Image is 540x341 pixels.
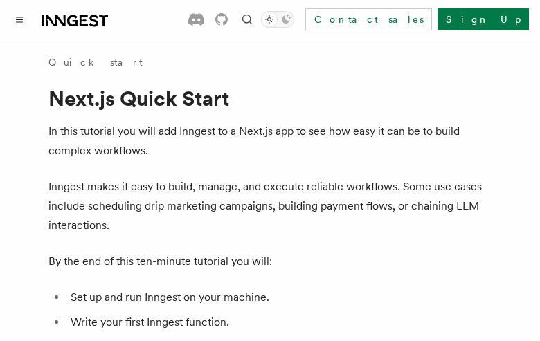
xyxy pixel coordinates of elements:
p: By the end of this ten-minute tutorial you will: [48,252,492,271]
button: Toggle navigation [11,11,28,28]
a: Contact sales [305,8,432,30]
li: Set up and run Inngest on your machine. [66,288,492,307]
h1: Next.js Quick Start [48,86,492,111]
li: Write your first Inngest function. [66,313,492,332]
button: Find something... [239,11,255,28]
button: Toggle dark mode [261,11,294,28]
p: Inngest makes it easy to build, manage, and execute reliable workflows. Some use cases include sc... [48,177,492,235]
a: Sign Up [438,8,529,30]
p: In this tutorial you will add Inngest to a Next.js app to see how easy it can be to build complex... [48,122,492,160]
a: Quick start [48,55,143,69]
